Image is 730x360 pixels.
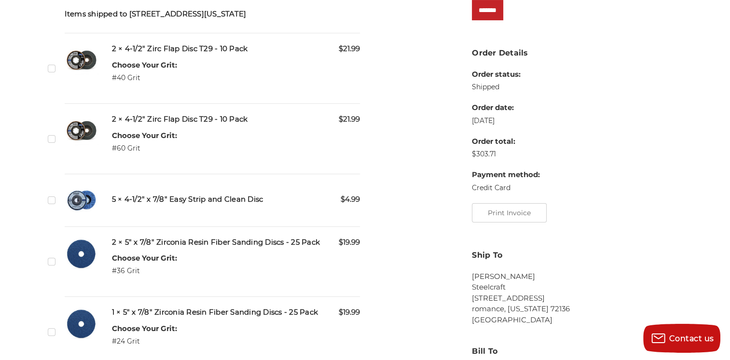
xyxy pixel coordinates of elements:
dd: #60 Grit [112,143,177,153]
h5: 1 × 5" x 7/8" Zirconia Resin Fiber Sanding Discs - 25 Pack [112,307,360,318]
img: 5 inch zirc resin fiber disc [65,307,98,341]
dt: Choose Your Grit: [112,253,177,264]
li: [PERSON_NAME] [472,271,665,282]
h5: 2 × 4-1/2" Zirc Flap Disc T29 - 10 Pack [112,114,360,125]
span: $21.99 [339,43,360,55]
span: Contact us [669,334,714,343]
button: Print Invoice [472,203,547,222]
dt: Choose Your Grit: [112,323,177,334]
dd: #24 Grit [112,336,177,346]
dt: Order date: [472,102,540,113]
h3: Bill To [472,346,665,357]
h5: 2 × 4-1/2" Zirc Flap Disc T29 - 10 Pack [112,43,360,55]
h5: 2 × 5" x 7/8" Zirconia Resin Fiber Sanding Discs - 25 Pack [112,237,360,248]
h3: Order Details [472,47,665,59]
li: Steelcraft [472,282,665,293]
dt: Payment method: [472,169,540,180]
span: $4.99 [341,194,360,205]
dd: [DATE] [472,116,540,126]
dt: Choose Your Grit: [112,130,177,141]
span: $21.99 [339,114,360,125]
dd: Credit Card [472,183,540,193]
li: romance, [US_STATE] 72136 [472,304,665,315]
li: [GEOGRAPHIC_DATA] [472,315,665,326]
h5: 5 × 4-1/2" x 7/8" Easy Strip and Clean Disc [112,194,360,205]
img: 5 inch zirc resin fiber disc [65,237,98,271]
span: $19.99 [339,307,360,318]
dt: Order total: [472,136,540,147]
dd: $303.71 [472,149,540,159]
img: 4-1/2" Zirc Flap Disc T29 - 10 Pack [65,114,98,148]
span: $19.99 [339,237,360,248]
dt: Order status: [472,69,540,80]
h3: Ship To [472,249,665,261]
dt: Choose Your Grit: [112,60,177,71]
img: 4-1/2" Zirc Flap Disc T29 - 10 Pack [65,43,98,77]
button: Contact us [643,324,720,353]
dd: Shipped [472,82,540,92]
dd: #40 Grit [112,73,177,83]
img: 4-1/2" x 7/8" Easy Strip and Clean Disc [65,184,98,216]
h5: Items shipped to [STREET_ADDRESS][US_STATE] [65,9,360,20]
li: [STREET_ADDRESS] [472,293,665,304]
dd: #36 Grit [112,266,177,276]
